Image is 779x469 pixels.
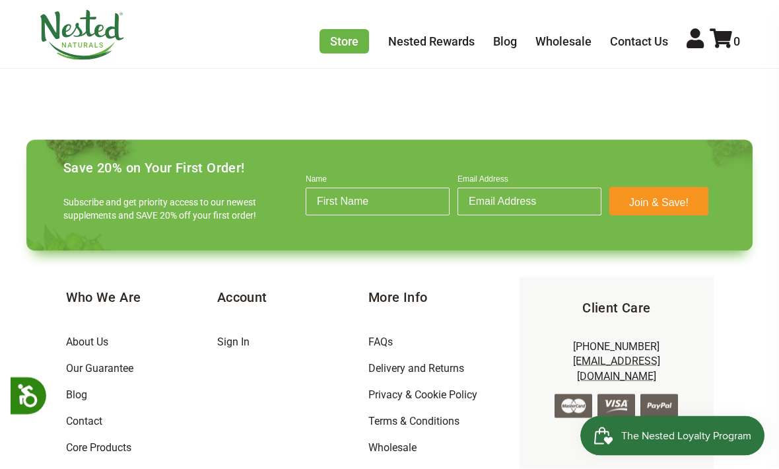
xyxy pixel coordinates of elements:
[368,288,520,307] h5: More Info
[580,416,766,456] iframe: Button to open loyalty program pop-up
[368,415,459,427] a: Terms & Conditions
[306,188,450,216] input: First Name
[66,441,131,454] a: Core Products
[388,34,475,48] a: Nested Rewards
[217,336,250,348] a: Sign In
[609,188,708,216] button: Join & Save!
[493,34,517,48] a: Blog
[66,288,217,307] h5: Who We Are
[457,175,601,188] label: Email Address
[368,362,464,375] a: Delivery and Returns
[63,160,245,176] h4: Save 20% on Your First Order!
[368,388,477,401] a: Privacy & Cookie Policy
[573,340,660,353] a: [PHONE_NUMBER]
[610,34,668,48] a: Contact Us
[63,196,261,222] p: Subscribe and get priority access to our newest supplements and SAVE 20% off your first order!
[457,188,601,216] input: Email Address
[555,394,678,418] img: credit-cards.png
[66,362,133,375] a: Our Guarantee
[66,336,108,348] a: About Us
[66,415,102,427] a: Contact
[541,299,692,317] h5: Client Care
[573,355,660,382] a: [EMAIL_ADDRESS][DOMAIN_NAME]
[217,288,368,307] h5: Account
[39,10,125,60] img: Nested Naturals
[368,441,417,454] a: Wholesale
[320,29,369,54] a: Store
[368,336,393,348] a: FAQs
[535,34,592,48] a: Wholesale
[710,34,740,48] a: 0
[733,34,740,48] span: 0
[306,175,450,188] label: Name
